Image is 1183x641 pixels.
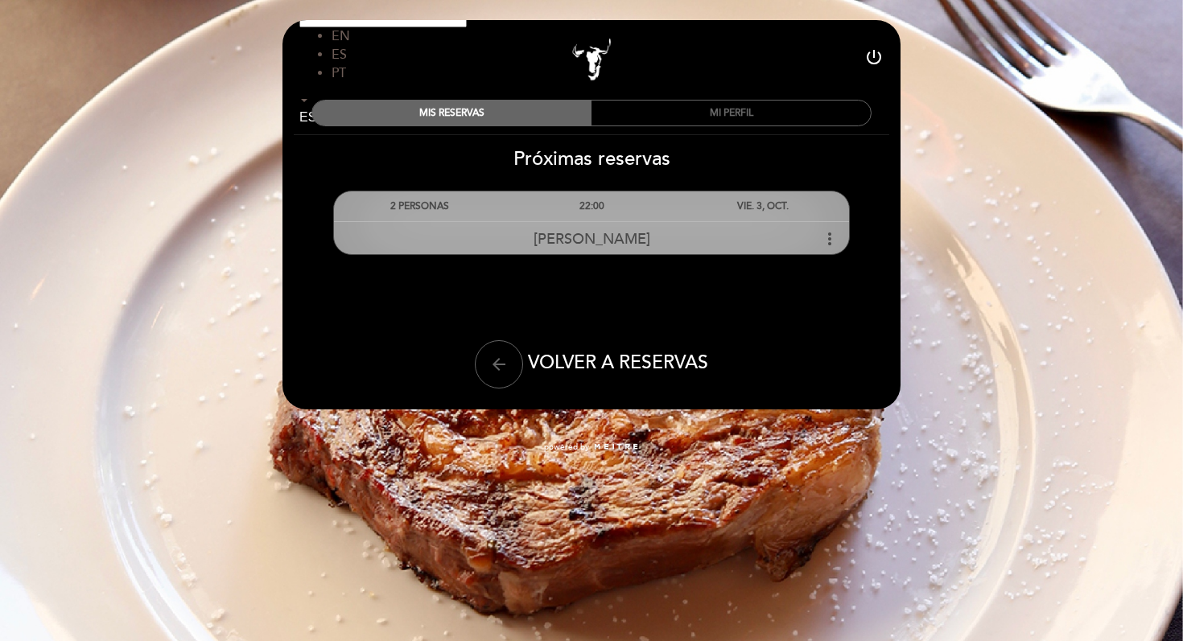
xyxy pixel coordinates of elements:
span: PT [332,65,346,81]
img: MEITRE [593,443,639,451]
div: MIS RESERVAS [312,101,591,125]
div: MI PERFIL [591,101,871,125]
i: more_vert [820,229,839,249]
i: arrow_back [489,355,509,374]
span: [PERSON_NAME] [534,230,650,248]
i: power_settings_new [864,47,884,67]
div: 22:00 [505,191,677,221]
button: arrow_back [475,340,523,388]
h2: Próximas reservas [282,147,901,171]
div: 2 PERSONAS [334,191,505,221]
span: VOLVER A RESERVAS [528,351,708,374]
span: EN [332,28,350,44]
div: VIE. 3, OCT. [678,191,849,221]
a: Campobravo - [GEOGRAPHIC_DATA] [491,38,692,82]
span: ES [332,47,347,63]
a: powered by [544,442,639,453]
button: power_settings_new [864,47,884,72]
span: powered by [544,442,589,453]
